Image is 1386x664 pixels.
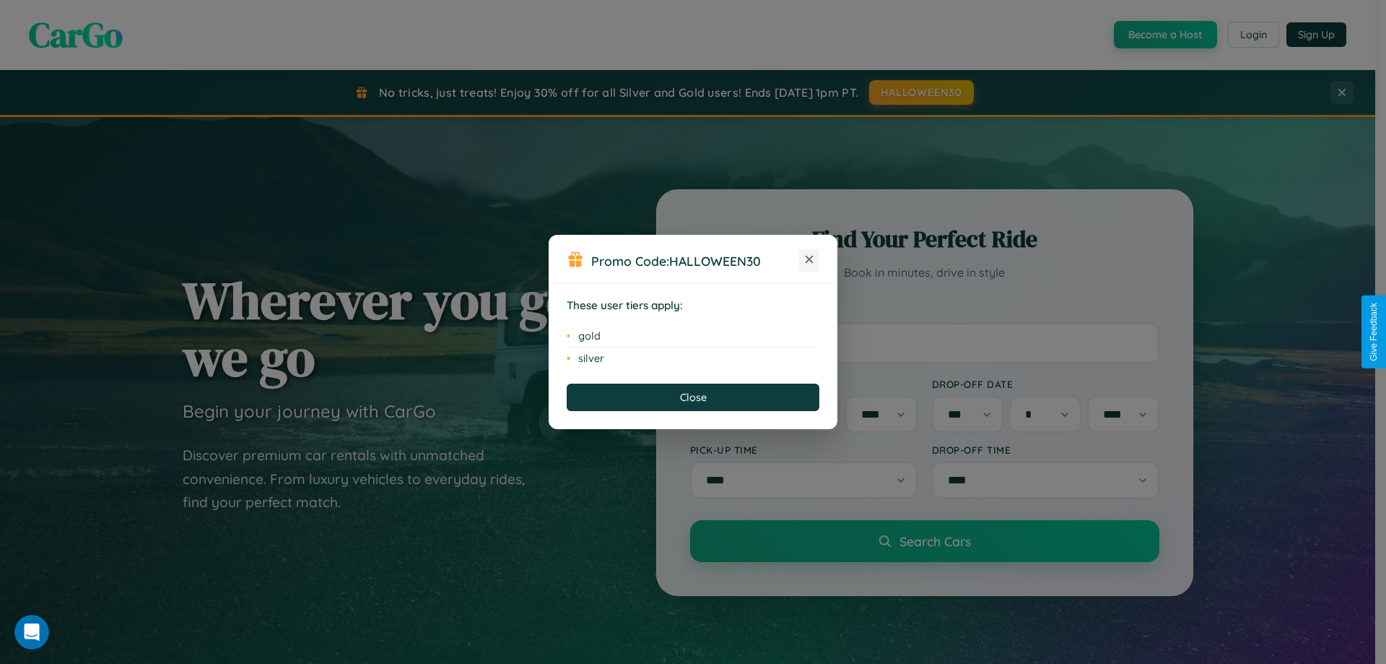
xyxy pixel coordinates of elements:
[14,615,49,650] iframe: Intercom live chat
[567,348,819,369] li: silver
[1369,303,1379,361] div: Give Feedback
[567,384,819,411] button: Close
[567,325,819,348] li: gold
[567,298,683,312] strong: These user tiers apply:
[669,253,761,269] b: HALLOWEEN30
[591,253,799,269] h3: Promo Code:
